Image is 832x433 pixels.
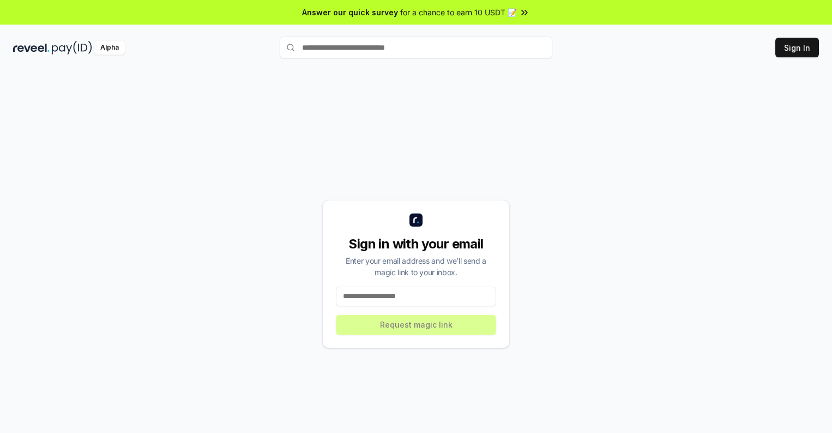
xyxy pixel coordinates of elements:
[775,38,819,57] button: Sign In
[409,213,423,227] img: logo_small
[336,235,496,253] div: Sign in with your email
[94,41,125,55] div: Alpha
[302,7,398,18] span: Answer our quick survey
[336,255,496,278] div: Enter your email address and we’ll send a magic link to your inbox.
[13,41,50,55] img: reveel_dark
[52,41,92,55] img: pay_id
[400,7,517,18] span: for a chance to earn 10 USDT 📝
